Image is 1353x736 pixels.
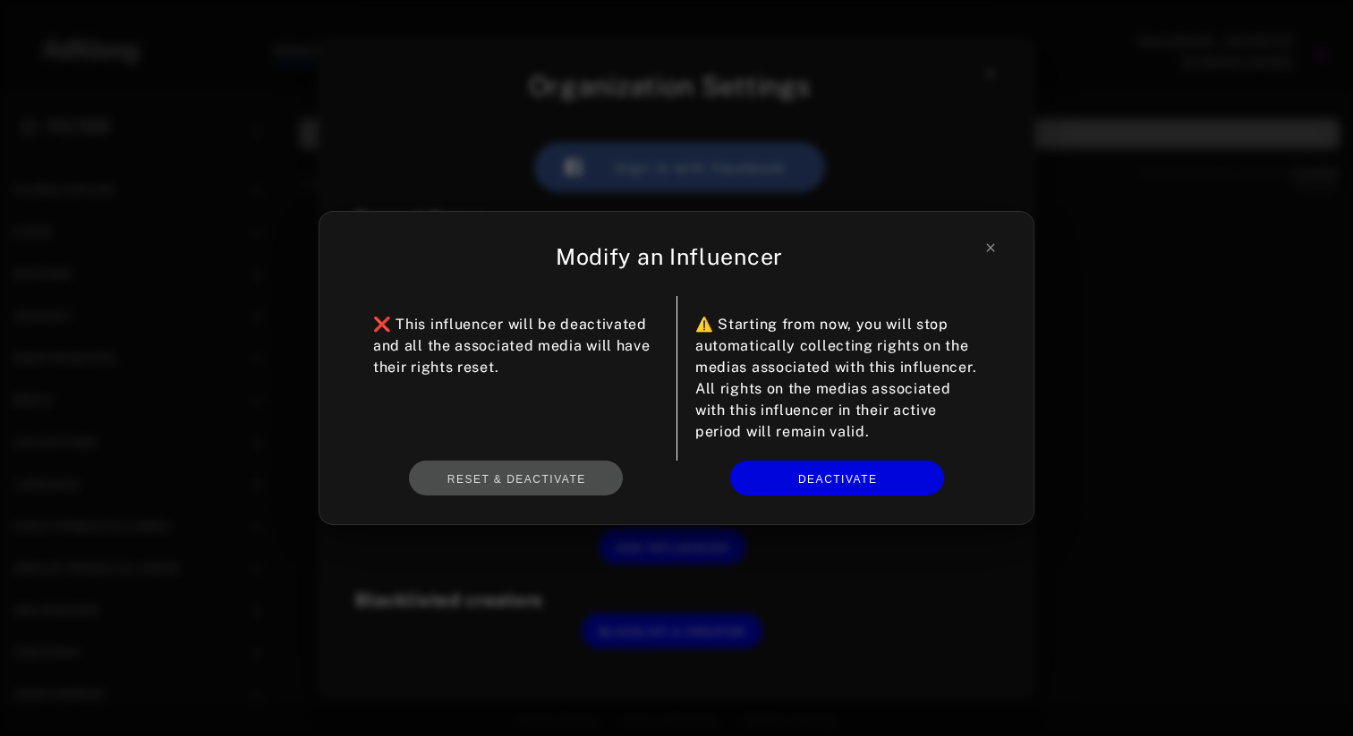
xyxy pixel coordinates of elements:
[355,241,983,275] div: Modify an Influencer
[1264,650,1353,736] iframe: Chat Widget
[798,473,878,486] span: DEACTIVATE
[695,314,980,443] div: ⚠️ Starting from now, you will stop automatically collecting rights on the medias associated with...
[1264,650,1353,736] div: Widget de chat
[373,314,659,378] div: ❌ This influencer will be deactivated and all the associated media will have their rights reset.
[447,473,586,486] span: RESET & DEACTIVATE
[409,461,623,495] button: RESET & DEACTIVATE
[730,461,944,495] button: DEACTIVATE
